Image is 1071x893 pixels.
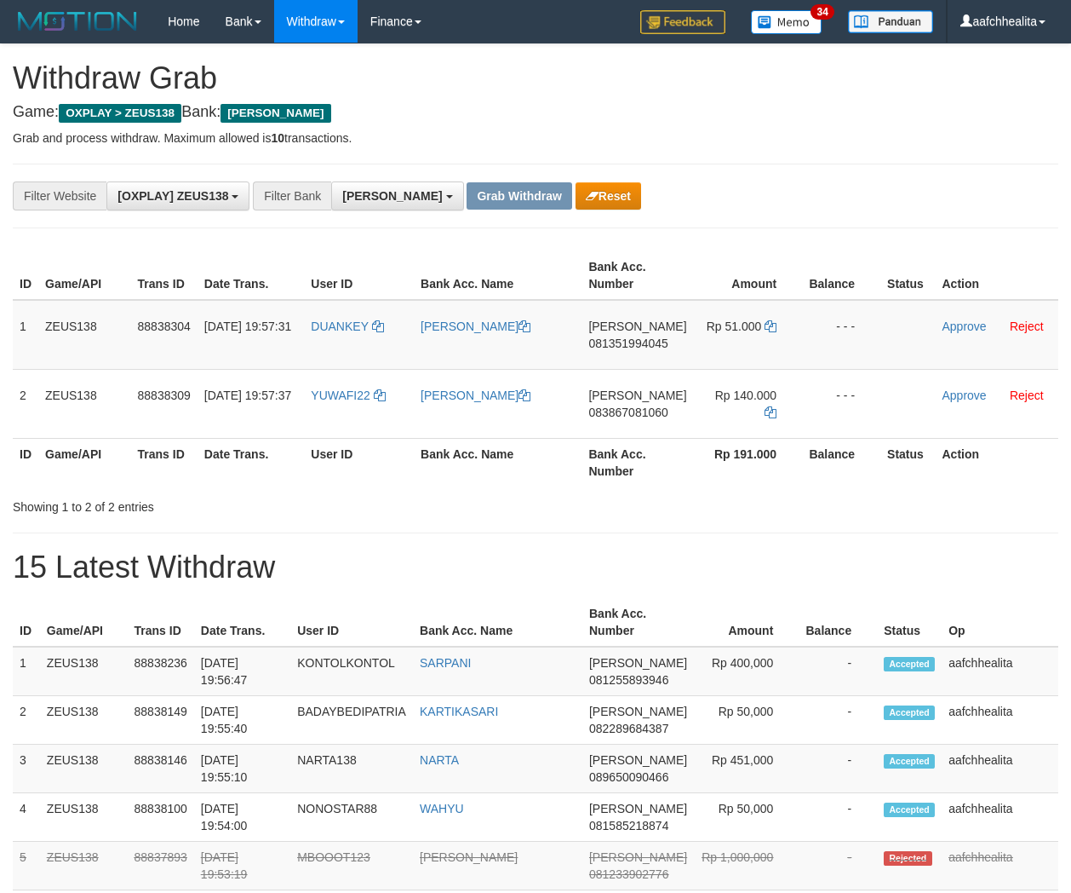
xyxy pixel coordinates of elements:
[942,320,986,333] a: Approve
[128,647,194,696] td: 88838236
[414,438,581,487] th: Bank Acc. Name
[194,842,290,890] td: [DATE] 19:53:19
[588,406,667,419] span: Copy 083867081060 to clipboard
[589,770,668,784] span: Copy 089650090466 to clipboard
[220,104,330,123] span: [PERSON_NAME]
[13,9,142,34] img: MOTION_logo.png
[694,745,799,793] td: Rp 451,000
[877,598,942,647] th: Status
[942,793,1058,842] td: aafchhealita
[13,492,433,516] div: Showing 1 to 2 of 2 entries
[59,104,181,123] span: OXPLAY > ZEUS138
[799,842,877,890] td: -
[13,300,38,370] td: 1
[942,389,986,402] a: Approve
[290,598,413,647] th: User ID
[1010,320,1044,333] a: Reject
[589,802,687,815] span: [PERSON_NAME]
[799,696,877,745] td: -
[204,320,291,333] span: [DATE] 19:57:31
[304,251,414,300] th: User ID
[13,842,40,890] td: 5
[935,438,1058,487] th: Action
[942,696,1058,745] td: aafchhealita
[13,550,1058,585] h1: 15 Latest Withdraw
[13,251,38,300] th: ID
[942,598,1058,647] th: Op
[311,389,370,402] span: YUWAFI22
[271,131,284,145] strong: 10
[576,182,641,210] button: Reset
[589,656,687,670] span: [PERSON_NAME]
[942,647,1058,696] td: aafchhealita
[884,706,935,720] span: Accepted
[799,745,877,793] td: -
[38,369,131,438] td: ZEUS138
[194,793,290,842] td: [DATE] 19:54:00
[413,598,582,647] th: Bank Acc. Name
[588,337,667,350] span: Copy 081351994045 to clipboard
[880,438,935,487] th: Status
[880,251,935,300] th: Status
[942,745,1058,793] td: aafchhealita
[640,10,725,34] img: Feedback.jpg
[848,10,933,33] img: panduan.png
[467,182,571,210] button: Grab Withdraw
[582,598,694,647] th: Bank Acc. Number
[694,251,803,300] th: Amount
[421,320,530,333] a: [PERSON_NAME]
[802,251,880,300] th: Balance
[589,753,687,767] span: [PERSON_NAME]
[884,803,935,817] span: Accepted
[589,722,668,735] span: Copy 082289684387 to clipboard
[290,696,413,745] td: BADAYBEDIPATRIA
[589,673,668,687] span: Copy 081255893946 to clipboard
[715,389,776,402] span: Rp 140.000
[13,438,38,487] th: ID
[935,251,1058,300] th: Action
[13,181,106,210] div: Filter Website
[13,647,40,696] td: 1
[198,438,304,487] th: Date Trans.
[290,842,413,890] td: MBOOOT123
[799,647,877,696] td: -
[194,598,290,647] th: Date Trans.
[414,251,581,300] th: Bank Acc. Name
[802,300,880,370] td: - - -
[802,438,880,487] th: Balance
[138,320,191,333] span: 88838304
[131,438,198,487] th: Trans ID
[1010,389,1044,402] a: Reject
[13,793,40,842] td: 4
[13,104,1058,121] h4: Game: Bank:
[253,181,331,210] div: Filter Bank
[331,181,463,210] button: [PERSON_NAME]
[765,406,776,419] a: Copy 140000 to clipboard
[420,850,518,864] a: [PERSON_NAME]
[342,189,442,203] span: [PERSON_NAME]
[38,300,131,370] td: ZEUS138
[40,793,128,842] td: ZEUS138
[589,850,687,864] span: [PERSON_NAME]
[588,389,686,402] span: [PERSON_NAME]
[13,745,40,793] td: 3
[589,819,668,833] span: Copy 081585218874 to clipboard
[290,745,413,793] td: NARTA138
[420,753,459,767] a: NARTA
[884,657,935,671] span: Accepted
[40,745,128,793] td: ZEUS138
[290,793,413,842] td: NONOSTAR88
[38,438,131,487] th: Game/API
[290,647,413,696] td: KONTOLKONTOL
[106,181,249,210] button: [OXPLAY] ZEUS138
[694,438,803,487] th: Rp 191.000
[589,705,687,718] span: [PERSON_NAME]
[198,251,304,300] th: Date Trans.
[802,369,880,438] td: - - -
[694,647,799,696] td: Rp 400,000
[581,438,693,487] th: Bank Acc. Number
[128,793,194,842] td: 88838100
[420,705,498,718] a: KARTIKASARI
[131,251,198,300] th: Trans ID
[884,754,935,769] span: Accepted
